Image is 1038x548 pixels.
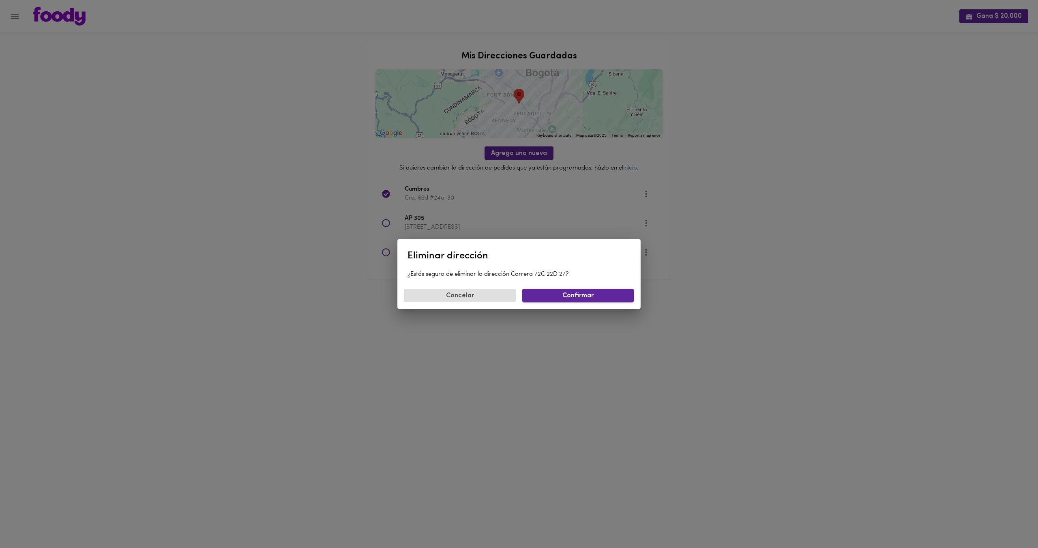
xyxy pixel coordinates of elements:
button: Cancelar [404,289,516,302]
div: Eliminar dirección [407,249,631,263]
div: ¿Estás seguro de eliminar la dirección Carrera 72C 22D 27? [407,270,631,279]
iframe: Messagebird Livechat Widget [991,501,1030,540]
button: Confirmar [522,289,634,302]
span: Cancelar [411,292,509,300]
span: Confirmar [529,292,627,300]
